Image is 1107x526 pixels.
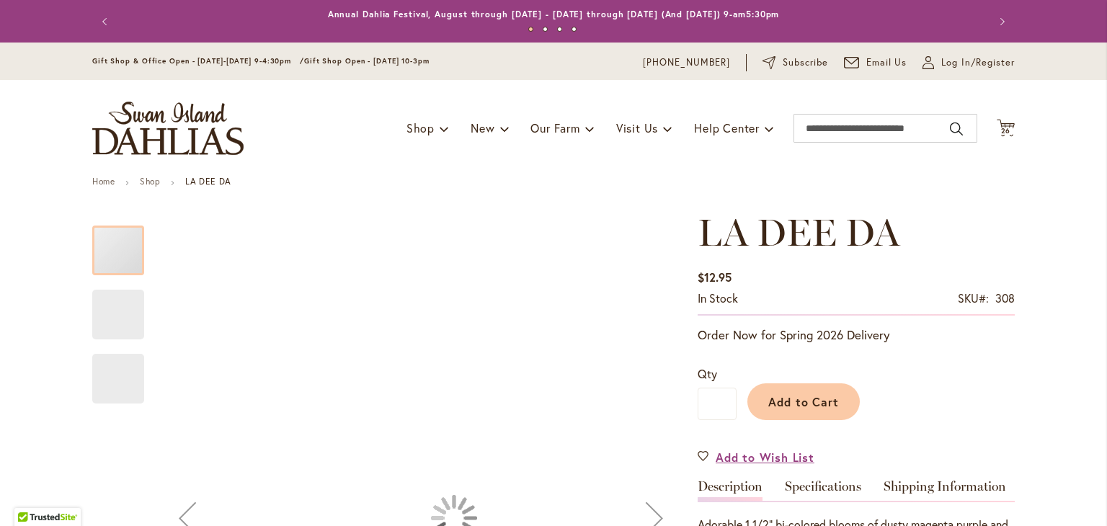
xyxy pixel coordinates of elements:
strong: LA DEE DA [185,176,231,187]
span: LA DEE DA [698,210,899,255]
div: LA DEE DA [92,275,159,339]
span: Email Us [866,55,907,70]
span: Visit Us [616,120,658,135]
a: Email Us [844,55,907,70]
a: Shipping Information [884,480,1006,501]
button: 26 [997,119,1015,138]
strong: SKU [958,290,989,306]
button: 4 of 4 [572,27,577,32]
a: Home [92,176,115,187]
a: Log In/Register [922,55,1015,70]
span: Subscribe [783,55,828,70]
span: New [471,120,494,135]
a: Annual Dahlia Festival, August through [DATE] - [DATE] through [DATE] (And [DATE]) 9-am5:30pm [328,9,780,19]
div: LA DEE DA [92,339,144,404]
a: Add to Wish List [698,449,814,465]
a: Specifications [785,480,861,501]
button: 1 of 4 [528,27,533,32]
span: Shop [406,120,435,135]
button: Previous [92,7,121,36]
span: Gift Shop Open - [DATE] 10-3pm [304,56,430,66]
a: Description [698,480,763,501]
a: Subscribe [763,55,828,70]
a: [PHONE_NUMBER] [643,55,730,70]
div: 308 [995,290,1015,307]
div: Availability [698,290,738,307]
span: In stock [698,290,738,306]
div: La Dee Da [92,211,159,275]
button: Add to Cart [747,383,860,420]
button: Next [986,7,1015,36]
span: Our Farm [530,120,579,135]
a: store logo [92,102,244,155]
span: Log In/Register [941,55,1015,70]
span: Qty [698,366,717,381]
span: Add to Wish List [716,449,814,465]
span: 26 [1001,126,1011,135]
p: Order Now for Spring 2026 Delivery [698,326,1015,344]
span: Add to Cart [768,394,840,409]
span: $12.95 [698,269,732,285]
button: 3 of 4 [557,27,562,32]
a: Shop [140,176,160,187]
span: Help Center [694,120,760,135]
button: 2 of 4 [543,27,548,32]
span: Gift Shop & Office Open - [DATE]-[DATE] 9-4:30pm / [92,56,304,66]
